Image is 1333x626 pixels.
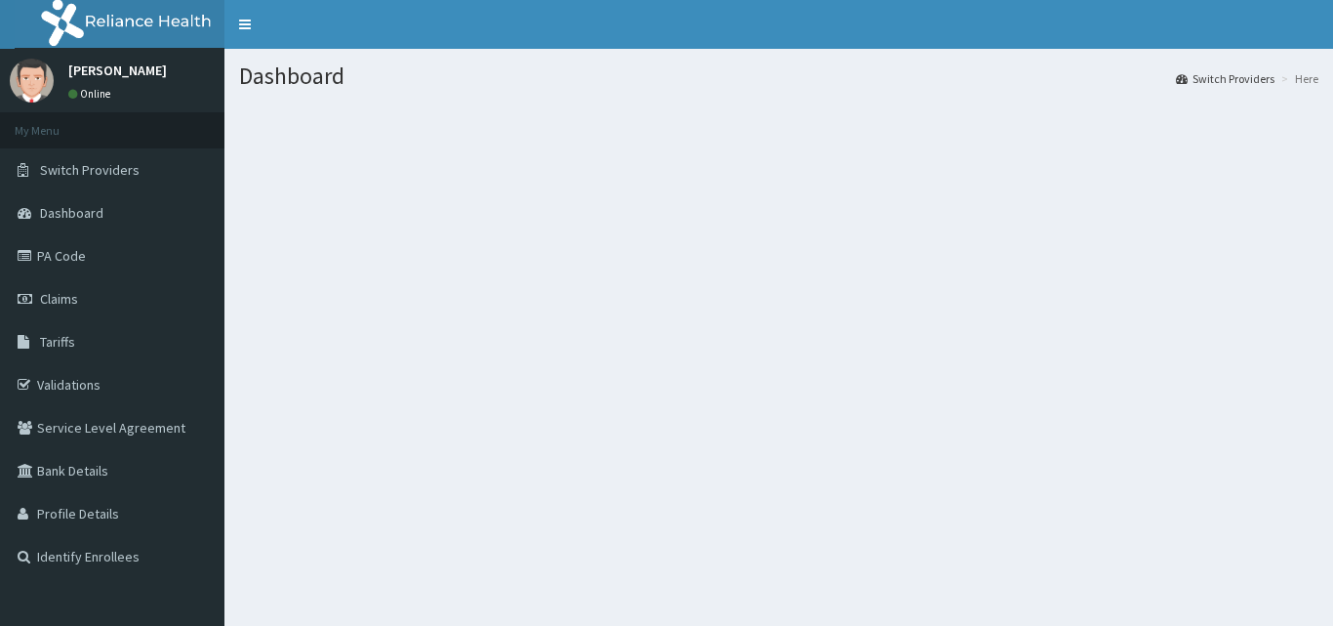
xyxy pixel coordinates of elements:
[1176,70,1274,87] a: Switch Providers
[40,161,140,179] span: Switch Providers
[239,63,1318,89] h1: Dashboard
[10,59,54,103] img: User Image
[40,290,78,308] span: Claims
[40,204,103,222] span: Dashboard
[68,63,167,77] p: [PERSON_NAME]
[40,333,75,351] span: Tariffs
[1276,70,1318,87] li: Here
[68,87,115,101] a: Online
